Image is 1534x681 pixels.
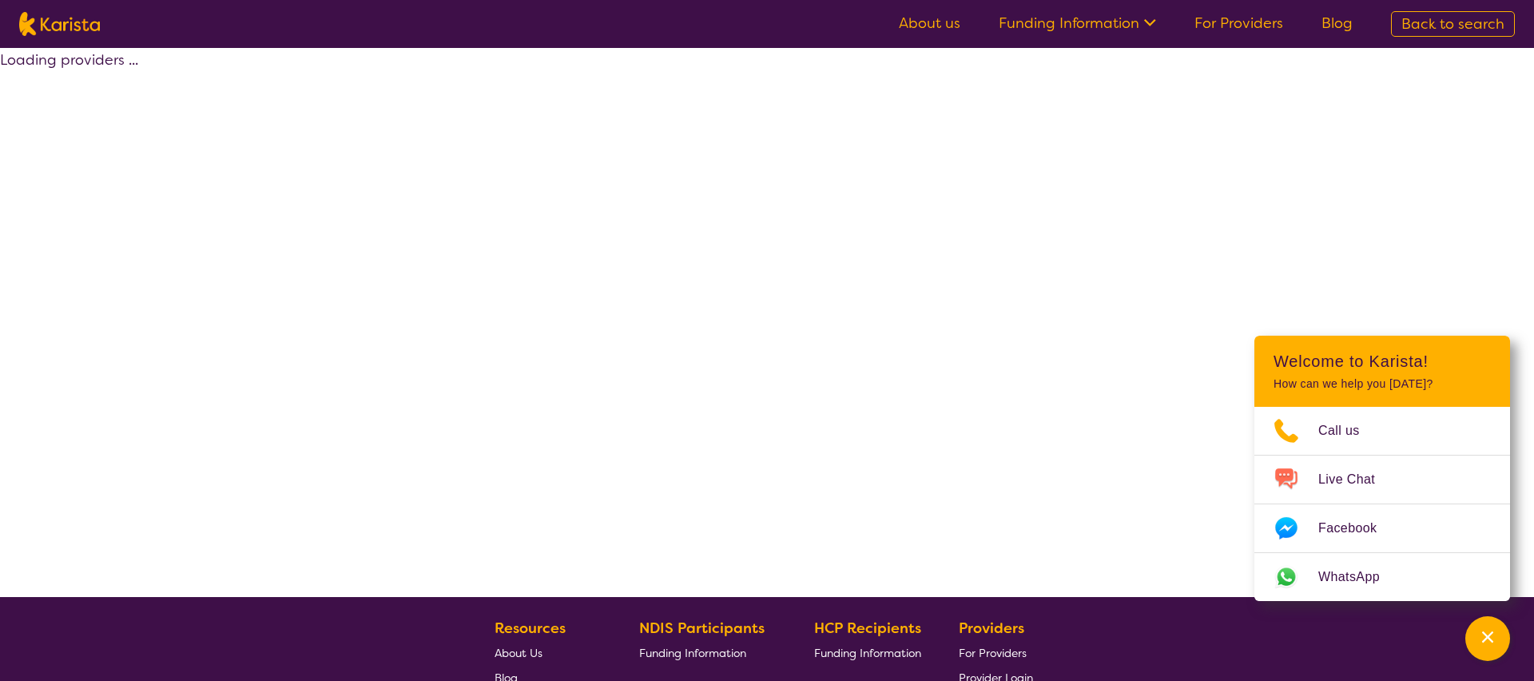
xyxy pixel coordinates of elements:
a: Web link opens in a new tab. [1254,553,1510,601]
h2: Welcome to Karista! [1274,352,1491,371]
a: Funding Information [639,640,777,665]
span: Funding Information [814,646,921,660]
button: Channel Menu [1465,616,1510,661]
span: Call us [1318,419,1379,443]
ul: Choose channel [1254,407,1510,601]
b: NDIS Participants [639,619,765,638]
a: Blog [1321,14,1353,33]
span: Facebook [1318,516,1396,540]
a: For Providers [1194,14,1283,33]
a: For Providers [959,640,1033,665]
a: Funding Information [814,640,921,665]
a: Back to search [1391,11,1515,37]
span: Live Chat [1318,468,1394,492]
b: HCP Recipients [814,619,921,638]
span: About Us [495,646,542,660]
a: Funding Information [999,14,1156,33]
span: Back to search [1401,14,1504,34]
a: About us [899,14,960,33]
span: WhatsApp [1318,565,1399,589]
b: Resources [495,619,566,638]
span: For Providers [959,646,1027,660]
p: How can we help you [DATE]? [1274,377,1491,391]
div: Channel Menu [1254,336,1510,601]
span: Funding Information [639,646,746,660]
a: About Us [495,640,602,665]
img: Karista logo [19,12,100,36]
b: Providers [959,619,1024,638]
